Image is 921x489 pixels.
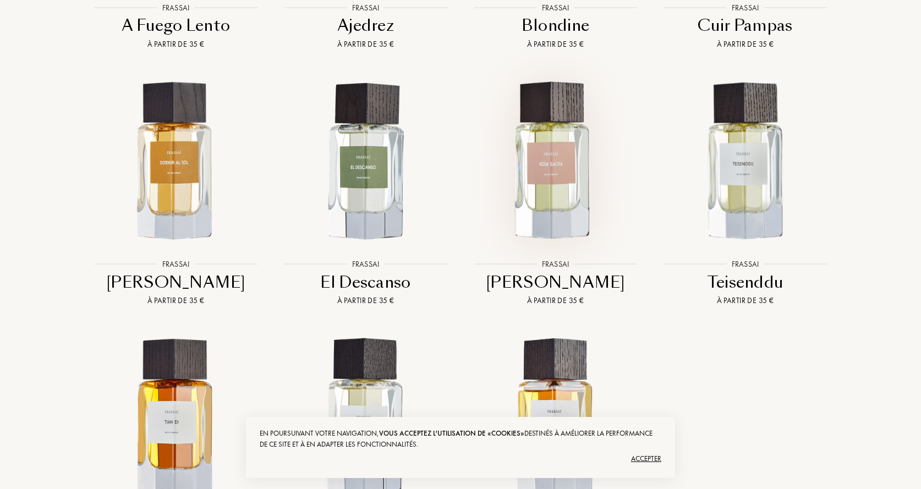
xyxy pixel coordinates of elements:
div: [PERSON_NAME] [465,272,646,293]
div: A Fuego Lento [85,15,266,36]
div: À partir de 35 € [85,295,266,306]
div: À partir de 35 € [85,39,266,50]
div: Cuir Pampas [655,15,836,36]
div: À partir de 35 € [275,39,456,50]
span: vous acceptez l'utilisation de «cookies» [379,428,524,438]
a: El Descanso FrassaiFrassaiEl DescansoÀ partir de 35 € [271,64,460,321]
img: Rosa Sacra Frassai [470,76,641,247]
div: Frassai [536,2,574,13]
div: El Descanso [275,272,456,293]
div: Frassai [157,2,195,13]
div: Frassai [347,2,385,13]
a: Dormir Al Sol FrassaiFrassai[PERSON_NAME]À partir de 35 € [81,64,271,321]
div: À partir de 35 € [275,295,456,306]
div: À partir de 35 € [655,39,836,50]
div: Frassai [347,259,385,270]
div: Blondine [465,15,646,36]
div: Ajedrez [275,15,456,36]
div: Frassai [157,259,195,270]
div: Accepter [260,450,661,468]
img: Teisenddu Frassai [660,76,831,247]
div: Teisenddu [655,272,836,293]
img: El Descanso Frassai [280,76,451,247]
div: Frassai [726,2,764,13]
a: Rosa Sacra FrassaiFrassai[PERSON_NAME]À partir de 35 € [460,64,650,321]
div: À partir de 35 € [465,39,646,50]
a: Teisenddu FrassaiFrassaiTeisendduÀ partir de 35 € [650,64,840,321]
div: Frassai [726,259,764,270]
div: [PERSON_NAME] [85,272,266,293]
div: À partir de 35 € [465,295,646,306]
div: En poursuivant votre navigation, destinés à améliorer la performance de ce site et à en adapter l... [260,428,661,450]
img: Dormir Al Sol Frassai [90,76,261,247]
div: À partir de 35 € [655,295,836,306]
div: Frassai [536,259,574,270]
